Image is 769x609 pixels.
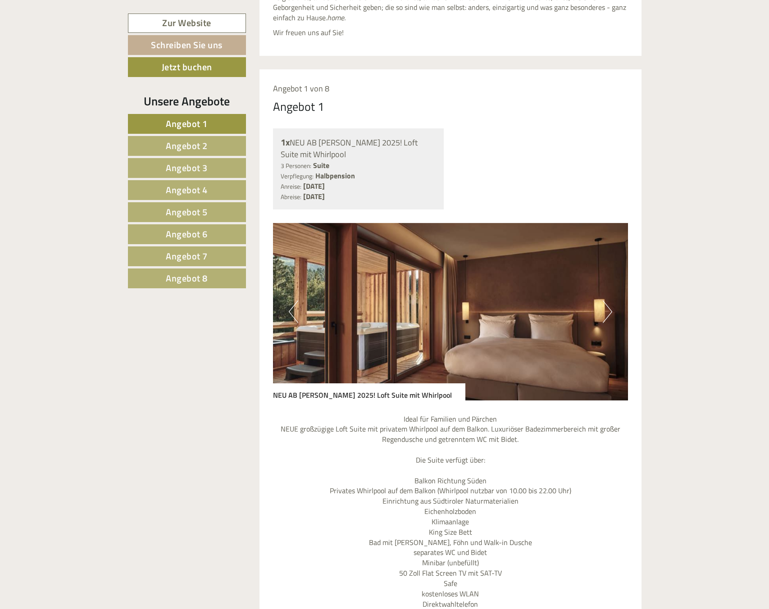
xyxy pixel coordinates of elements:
div: NEU AB [PERSON_NAME] 2025! Loft Suite mit Whirlpool [281,136,436,160]
b: 1x [281,135,290,149]
b: [DATE] [303,181,325,191]
span: Angebot 6 [166,227,208,241]
div: [DATE] [162,7,193,22]
div: [GEOGRAPHIC_DATA] [14,26,139,33]
small: Verpflegung: [281,172,314,181]
span: Angebot 8 [166,271,208,285]
button: Next [603,300,612,323]
span: Angebot 7 [166,249,208,263]
button: Previous [289,300,298,323]
b: [DATE] [303,191,325,202]
small: 10:51 [14,44,139,50]
a: Jetzt buchen [128,57,246,77]
div: NEU AB [PERSON_NAME] 2025! Loft Suite mit Whirlpool [273,383,465,400]
div: Guten Tag, wie können wir Ihnen helfen? [7,24,144,52]
span: Angebot 5 [166,205,208,219]
p: Wir freuen uns auf Sie! [273,27,628,38]
a: Zur Website [128,14,246,33]
div: Unsere Angebote [128,93,246,109]
span: Angebot 2 [166,139,208,153]
a: Schreiben Sie uns [128,35,246,55]
button: Senden [297,233,355,253]
span: Angebot 4 [166,183,208,197]
small: 3 Personen: [281,161,311,170]
span: Angebot 1 von 8 [273,82,329,95]
em: home. [327,12,346,23]
small: Abreise: [281,192,301,201]
img: image [273,223,628,400]
b: Halbpension [315,170,355,181]
div: Angebot 1 [273,98,324,115]
b: Suite [313,160,329,171]
small: Anreise: [281,182,301,191]
span: Angebot 1 [166,117,208,131]
span: Angebot 3 [166,161,208,175]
